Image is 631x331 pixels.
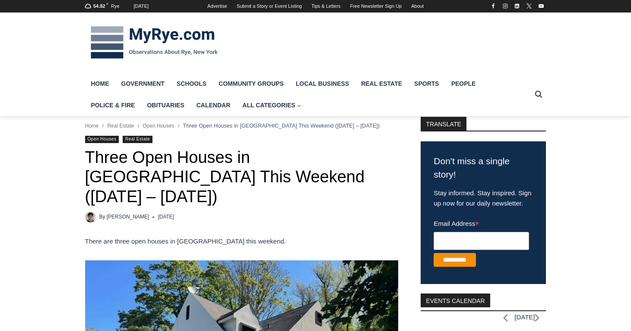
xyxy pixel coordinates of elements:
a: Government [115,73,171,94]
button: View Search Form [531,87,546,102]
li: [DATE] [514,311,535,323]
span: All Categories [242,100,301,110]
img: MyRye.com [85,20,223,65]
a: Community Groups [212,73,290,94]
span: By [99,213,105,221]
a: YouTube [536,1,546,11]
a: Local Business [290,73,355,94]
strong: TRANSLATE [421,117,466,131]
a: Real Estate [123,136,152,143]
label: Email Address [434,215,529,231]
span: / [102,124,104,128]
p: Stay informed. Stay inspired. Sign up now for our daily newsletter. [434,188,533,209]
h2: Events Calendar [421,294,490,307]
a: People [445,73,482,94]
a: Linkedin [512,1,522,11]
a: X [524,1,534,11]
h3: Don't miss a single story! [434,154,533,181]
a: Author image [85,212,96,222]
div: [DATE] [134,3,149,10]
h1: Three Open Houses in [GEOGRAPHIC_DATA] This Weekend ([DATE] – [DATE]) [85,148,398,207]
a: Home [85,123,99,129]
a: Real Estate [355,73,408,94]
span: / [178,124,179,128]
span: 54.82 [93,3,105,9]
a: Open Houses [143,123,174,129]
a: Previous month [503,314,508,322]
img: Patel, Devan - bio cropped 200x200 [85,212,96,222]
span: F [107,2,109,6]
a: Police & Fire [85,94,141,116]
a: All Categories [236,94,307,116]
time: [DATE] [158,213,174,221]
span: / [138,124,139,128]
a: Next month [535,314,539,322]
a: Obituaries [141,94,190,116]
p: There are three open houses in [GEOGRAPHIC_DATA] this weekend. [85,236,398,247]
a: Real Estate [107,123,134,129]
a: Sports [408,73,445,94]
nav: Primary Navigation [85,73,531,116]
a: Calendar [190,94,237,116]
a: [PERSON_NAME] [107,214,149,220]
span: Three Open Houses in [GEOGRAPHIC_DATA] This Weekend ([DATE] – [DATE]) [183,122,380,129]
a: Open Houses [85,136,119,143]
nav: Breadcrumbs [85,122,398,130]
div: Rye [111,3,120,10]
a: Schools [171,73,212,94]
a: Instagram [500,1,511,11]
a: Home [85,73,115,94]
a: Facebook [488,1,498,11]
